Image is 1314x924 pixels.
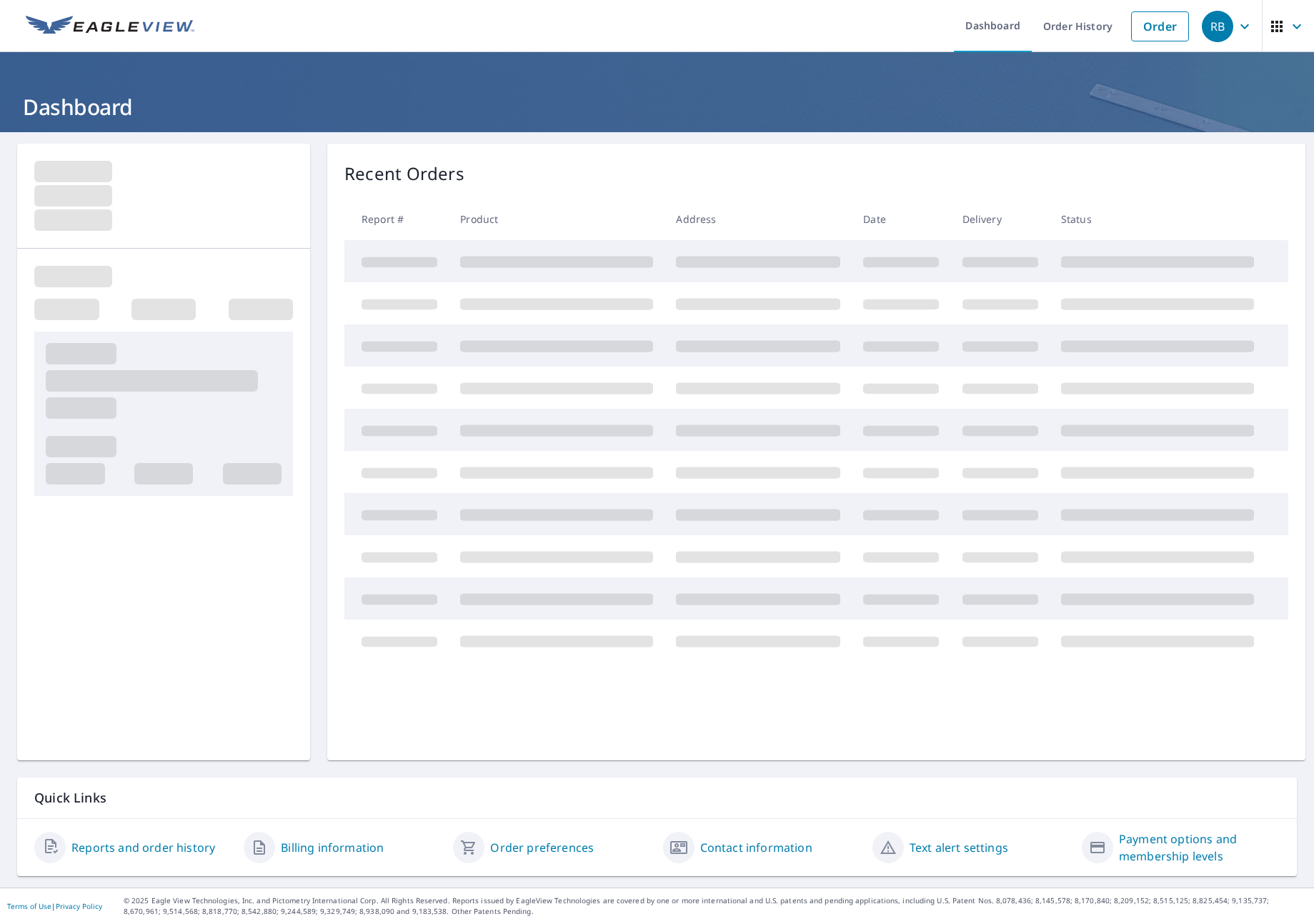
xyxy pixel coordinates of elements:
[700,839,812,856] a: Contact information
[951,198,1050,240] th: Delivery
[1119,830,1280,865] a: Payment options and membership levels
[7,902,102,910] p: |
[124,895,1307,917] p: © 2025 Eagle View Technologies, Inc. and Pictometry International Corp. All Rights Reserved. Repo...
[665,198,852,240] th: Address
[852,198,950,240] th: Date
[344,161,464,187] p: Recent Orders
[1202,11,1233,42] div: RB
[7,901,51,911] a: Terms of Use
[56,901,102,911] a: Privacy Policy
[17,92,1297,121] h1: Dashboard
[71,839,215,856] a: Reports and order history
[1131,11,1189,41] a: Order
[344,198,449,240] th: Report #
[490,839,594,856] a: Order preferences
[449,198,665,240] th: Product
[34,789,1280,807] p: Quick Links
[1050,198,1265,240] th: Status
[26,16,194,37] img: EV Logo
[281,839,384,856] a: Billing information
[910,839,1008,856] a: Text alert settings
